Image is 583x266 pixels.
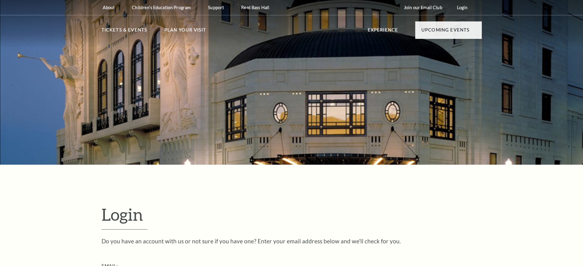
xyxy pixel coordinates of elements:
p: Rent Bass Hall [241,5,269,10]
p: Upcoming Events [421,26,470,37]
p: Children's Education Program [132,5,191,10]
p: Do you have an account with us or not sure if you have one? Enter your email address below and we... [102,238,482,244]
p: Experience [368,26,398,37]
p: About [103,5,115,10]
p: Tickets & Events [102,26,148,37]
p: Plan Your Visit [164,26,206,37]
p: Support [208,5,224,10]
span: Login [102,204,143,224]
